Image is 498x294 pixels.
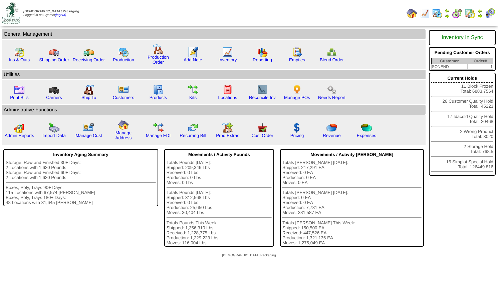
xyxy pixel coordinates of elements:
[467,58,493,64] th: Order#
[83,84,94,95] img: factory2.gif
[222,122,233,133] img: prodextras.gif
[326,122,337,133] img: pie_chart.png
[5,133,34,138] a: Admin Reports
[49,84,59,95] img: truck3.gif
[361,122,372,133] img: pie_chart2.png
[477,13,483,19] img: arrowright.gif
[431,58,467,64] th: Customer
[118,47,129,57] img: calendarprod.gif
[219,57,237,62] a: Inventory
[452,8,463,19] img: calendarblend.gif
[429,73,496,176] div: 11 Block Frozen Total: 6883.7564 26 Customer Quality Hold Total: 45223 17 Idacold Quality Hold To...
[257,84,268,95] img: line_graph2.gif
[150,95,167,100] a: Products
[14,47,25,57] img: calendarinout.gif
[477,8,483,13] img: arrowleft.gif
[357,133,377,138] a: Expenses
[432,8,443,19] img: calendarprod.gif
[222,47,233,57] img: line_graph.gif
[39,57,69,62] a: Shipping Order
[113,57,134,62] a: Production
[222,254,276,257] span: [DEMOGRAPHIC_DATA] Packaging
[282,150,422,159] div: Movements / Activity [PERSON_NAME]
[257,122,268,133] img: cust_order.png
[320,57,344,62] a: Blend Order
[465,8,475,19] img: calendarinout.gif
[46,95,62,100] a: Carriers
[81,95,96,100] a: Ship To
[2,2,20,24] img: zoroco-logo-small.webp
[153,84,164,95] img: cabinet.gif
[167,160,272,245] div: Totals Pounds [DATE]: Shipped: 209,346 Lbs Received: 0 Lbs Production: 0 Lbs Moves: 0 Lbs Totals ...
[153,44,164,55] img: factory.gif
[485,8,495,19] img: calendarcustomer.gif
[113,95,134,100] a: Customers
[23,10,79,17] span: Logged in as Cgarcia
[445,8,450,13] img: arrowleft.gif
[292,122,302,133] img: dollar.gif
[14,84,25,95] img: invoice2.gif
[216,133,239,138] a: Prod Extras
[115,130,132,140] a: Manage Address
[49,47,59,57] img: truck.gif
[188,47,198,57] img: orders.gif
[2,105,426,115] td: Adminstrative Functions
[118,120,129,130] img: home.gif
[257,47,268,57] img: graph.gif
[2,70,426,79] td: Utilities
[118,84,129,95] img: customers.gif
[10,95,29,100] a: Print Bills
[253,57,272,62] a: Reporting
[2,29,426,39] td: General Management
[326,84,337,95] img: workflow.png
[289,57,305,62] a: Empties
[73,57,105,62] a: Receiving Order
[14,122,25,133] img: graph2.png
[49,122,59,133] img: import.gif
[153,122,164,133] img: edi.gif
[445,13,450,19] img: arrowright.gif
[431,31,493,44] div: Inventory In Sync
[188,84,198,95] img: workflow.gif
[419,8,430,19] img: line_graph.gif
[218,95,237,100] a: Locations
[407,8,417,19] img: home.gif
[189,95,197,100] a: Kits
[292,84,302,95] img: po.png
[431,64,467,70] td: SONEND
[6,160,156,205] div: Storage, Raw and Finished 30+ Days: 2 Locations with 1,620 Pounds Storage, Raw and Finished 60+ D...
[326,47,337,57] img: network.png
[146,133,171,138] a: Manage EDI
[23,10,79,13] span: [DEMOGRAPHIC_DATA] Packaging
[42,133,66,138] a: Import Data
[282,160,422,245] div: Totals [PERSON_NAME] [DATE]: Shipped: 217,291 EA Received: 0 EA Production: 0 EA Moves: 0 EA Tota...
[9,57,30,62] a: Ins & Outs
[323,133,340,138] a: Revenue
[184,57,202,62] a: Add Note
[251,133,273,138] a: Cust Order
[167,150,272,159] div: Movements / Activity Pounds
[431,48,493,57] div: Pending Customer Orders
[290,133,304,138] a: Pricing
[467,64,493,70] td: 1
[55,13,66,17] a: (logout)
[148,55,169,65] a: Production Order
[180,133,206,138] a: Recurring Bill
[75,133,102,138] a: Manage Cust
[249,95,276,100] a: Reconcile Inv
[83,122,95,133] img: managecust.png
[431,74,493,83] div: Current Holds
[83,47,94,57] img: truck2.gif
[292,47,302,57] img: workorder.gif
[284,95,310,100] a: Manage POs
[318,95,345,100] a: Needs Report
[222,84,233,95] img: locations.gif
[188,122,198,133] img: reconcile.gif
[6,150,156,159] div: Inventory Aging Summary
